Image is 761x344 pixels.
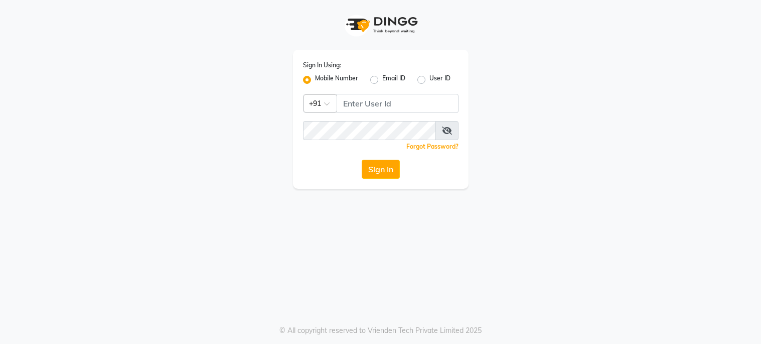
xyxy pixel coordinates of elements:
[303,61,341,70] label: Sign In Using:
[303,121,436,140] input: Username
[362,160,400,179] button: Sign In
[337,94,459,113] input: Username
[406,143,459,150] a: Forgot Password?
[341,10,421,40] img: logo1.svg
[315,74,358,86] label: Mobile Number
[382,74,405,86] label: Email ID
[429,74,450,86] label: User ID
